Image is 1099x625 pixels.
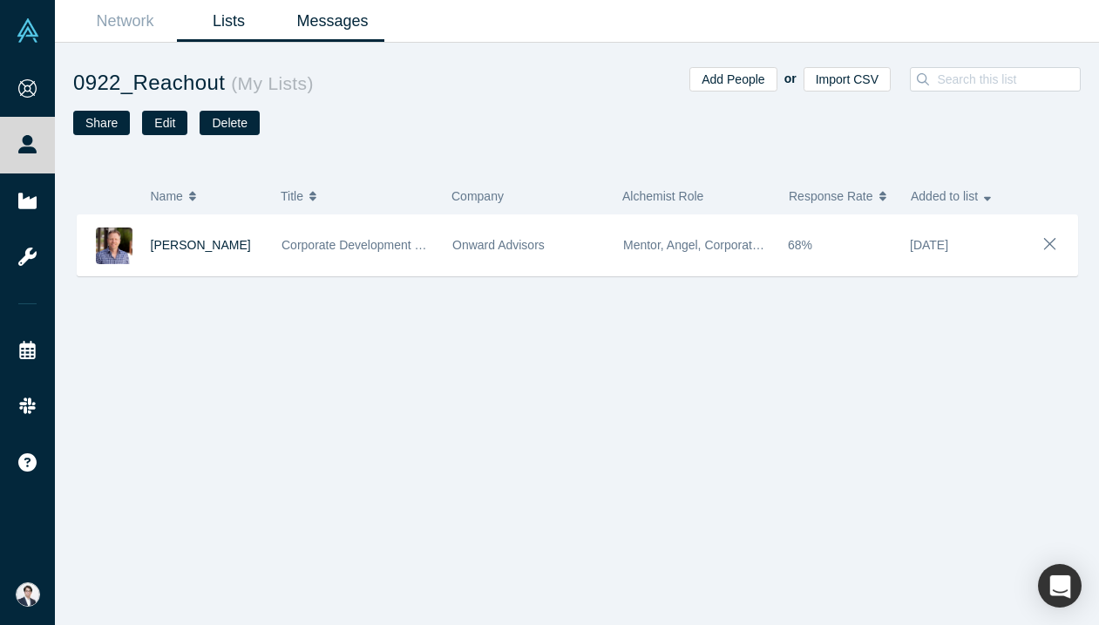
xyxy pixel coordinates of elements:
img: Josh Ewing's Profile Image [96,228,132,264]
small: ( My Lists ) [225,73,314,93]
span: Alchemist Role [622,189,703,203]
span: Response Rate [789,178,873,214]
span: Mentor, Angel, Corporate Innovator, Channel Partner, Freelancer / Consultant [623,238,1041,252]
button: Added to list [911,178,1014,214]
button: Import CSV [804,67,891,92]
button: Edit [142,111,187,135]
button: Response Rate [789,178,892,214]
button: Share [73,111,130,135]
img: Alchemist Vault Logo [16,18,40,43]
a: Lists [177,1,281,42]
a: Messages [281,1,384,42]
a: Network [73,1,177,42]
img: Eisuke Shimizu's Account [16,582,40,607]
button: Title [281,178,433,214]
span: Added to list [911,178,978,214]
button: Delete [200,111,259,135]
span: Onward Advisors [452,238,545,252]
span: Title [281,178,303,214]
span: Name [151,178,183,214]
span: [DATE] [910,238,948,252]
span: 68% [788,238,812,252]
button: Name [151,178,263,214]
span: Corporate Development Professional | ex-Visa, Autodesk, Synopsys, Bright Machines [282,238,743,252]
button: Add People [689,67,777,92]
h1: 0922_Reachout [73,67,577,99]
a: [PERSON_NAME] [151,238,251,252]
b: or [784,71,797,85]
span: Company [451,189,504,203]
input: Search this list [935,68,1091,91]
